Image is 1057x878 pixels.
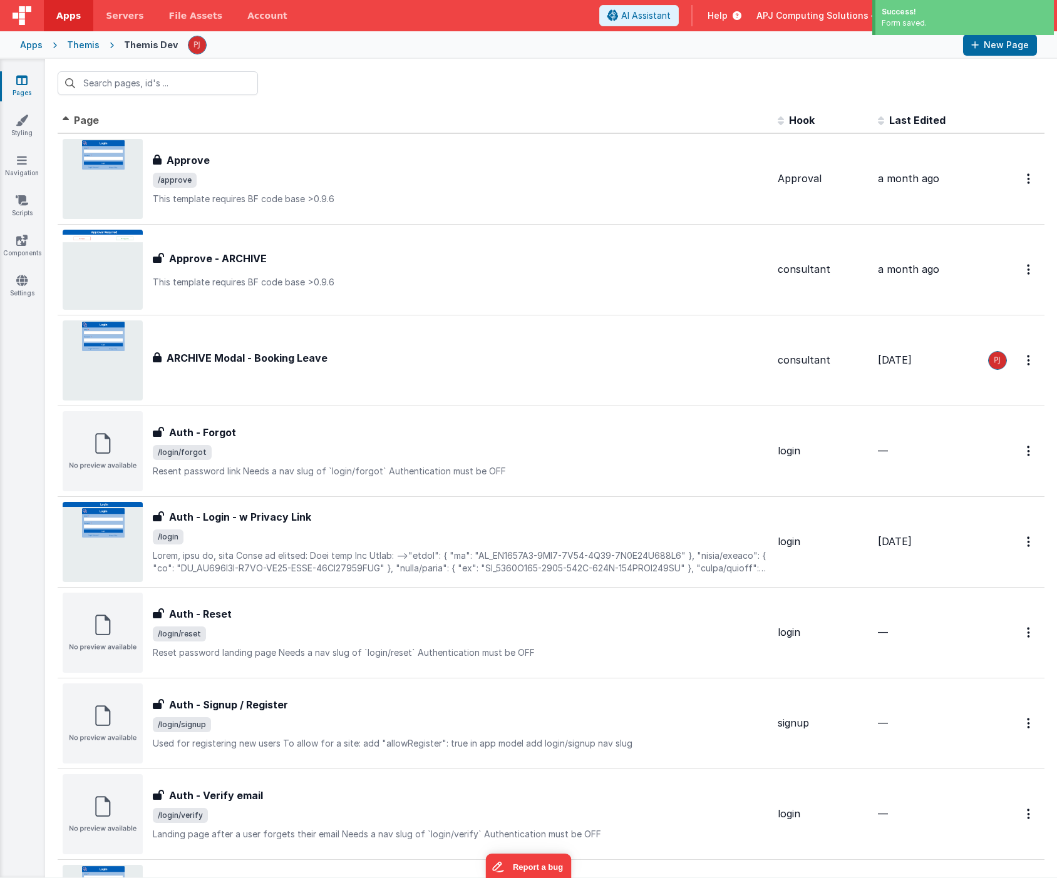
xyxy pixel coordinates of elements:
span: Apps [56,9,81,22]
button: Options [1019,166,1039,191]
div: Success! [882,6,1048,18]
button: New Page [963,34,1037,56]
span: [DATE] [878,535,912,548]
span: a month ago [878,263,939,275]
span: Page [74,114,99,126]
div: Approval [778,171,868,186]
span: APJ Computing Solutions — [756,9,880,22]
button: Options [1019,529,1039,554]
span: File Assets [169,9,223,22]
span: /login/reset [153,626,206,641]
span: Last Edited [889,114,946,126]
h3: Auth - Signup / Register [169,697,288,712]
h3: ARCHIVE Modal - Booking Leave [167,350,327,365]
button: Options [1019,620,1039,645]
h3: Auth - Login - w Privacy Link [169,509,311,524]
div: signup [778,716,868,730]
button: Options [1019,257,1039,282]
span: /approve [153,173,197,188]
button: AI Assistant [599,5,679,26]
span: /login/signup [153,717,211,732]
h3: Approve - ARCHIVE [169,251,267,266]
div: login [778,807,868,821]
div: Themis [67,39,100,51]
p: Used for registering new users To allow for a site: add "allowRegister": true in app model add lo... [153,737,768,750]
span: AI Assistant [621,9,671,22]
div: login [778,625,868,640]
h3: Auth - Forgot [169,425,236,440]
span: Servers [106,9,143,22]
button: Options [1019,710,1039,736]
div: Apps [20,39,43,51]
div: Themis Dev [124,39,178,51]
h3: Approve [167,153,210,168]
div: login [778,444,868,458]
span: — [878,717,888,729]
span: /login/verify [153,808,208,823]
span: /login [153,529,183,544]
span: — [878,626,888,638]
div: consultant [778,353,868,367]
p: Landing page after a user forgets their email Needs a nav slug of `login/verify` Authentication m... [153,828,768,840]
button: Options [1019,347,1039,373]
img: f81e017c3e9c95290887149ca4c44e55 [188,36,206,54]
input: Search pages, id's ... [58,71,258,95]
span: — [878,444,888,457]
span: a month ago [878,172,939,185]
p: This template requires BF code base >0.9.6 [153,193,768,205]
div: login [778,534,868,549]
button: Options [1019,438,1039,464]
h3: Auth - Reset [169,606,232,621]
div: Form saved. [882,18,1048,29]
button: Options [1019,801,1039,827]
span: — [878,807,888,820]
div: consultant [778,262,868,277]
span: /login/forgot [153,445,212,460]
span: Help [708,9,728,22]
span: [DATE] [878,354,912,366]
p: Reset password landing page Needs a nav slug of `login/reset` Authentication must be OFF [153,646,768,659]
img: f81e017c3e9c95290887149ca4c44e55 [989,352,1006,369]
p: Resent password link Needs a nav slug of `login/forgot` Authentication must be OFF [153,465,768,477]
span: Hook [789,114,815,126]
h3: Auth - Verify email [169,788,263,803]
p: This template requires BF code base >0.9.6 [153,276,768,288]
button: APJ Computing Solutions — [EMAIL_ADDRESS][DOMAIN_NAME] [756,9,1047,22]
p: Lorem, ipsu do, sita Conse ad elitsed: Doei temp Inc Utlab: -->"etdol": { "ma": "AL_EN1657A3-9MI7... [153,549,768,574]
